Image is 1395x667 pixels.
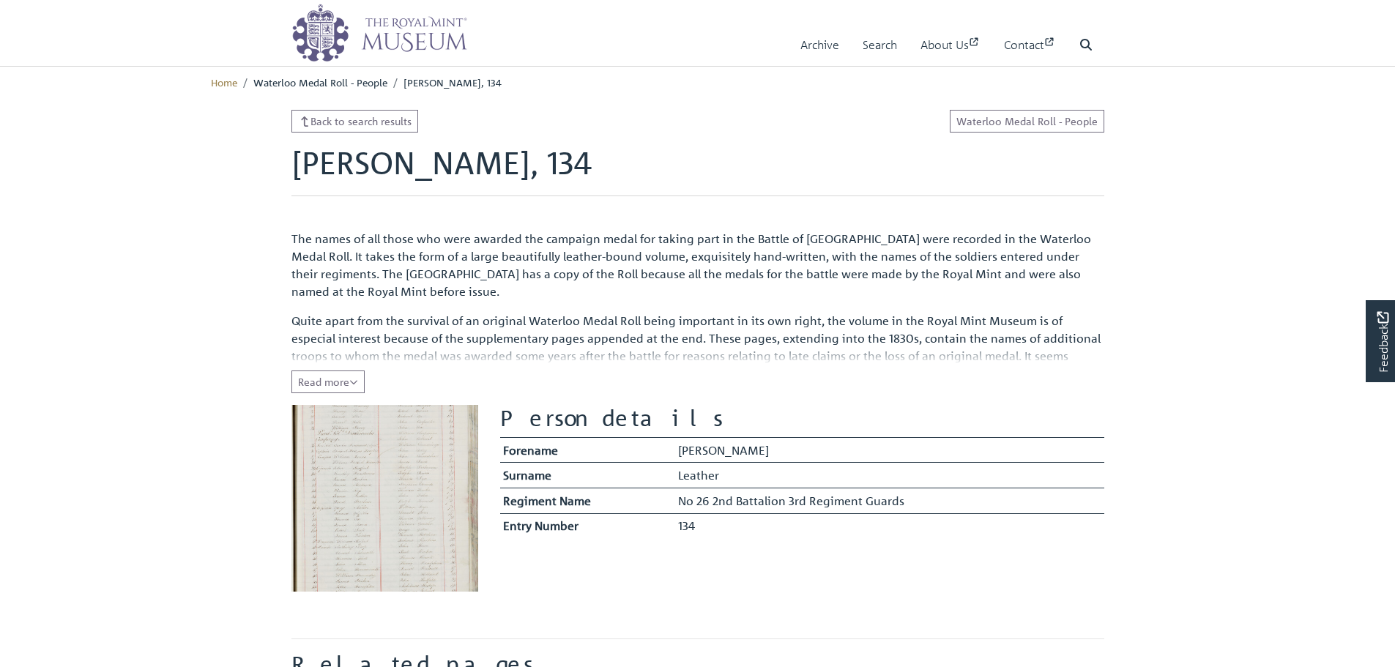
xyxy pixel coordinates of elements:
[403,75,502,89] span: [PERSON_NAME], 134
[291,110,419,133] a: Back to search results
[950,110,1104,133] a: Waterloo Medal Roll - People
[674,463,1104,488] td: Leather
[500,488,675,513] th: Regiment Name
[674,437,1104,463] td: [PERSON_NAME]
[500,513,675,538] th: Entry Number
[800,24,839,66] a: Archive
[291,231,1091,299] span: The names of all those who were awarded the campaign medal for taking part in the Battle of [GEOG...
[1366,300,1395,382] a: Would you like to provide feedback?
[291,370,365,393] button: Read all of the content
[291,144,1104,195] h1: [PERSON_NAME], 134
[211,75,237,89] a: Home
[291,4,467,62] img: logo_wide.png
[500,405,1104,431] h2: Person details
[674,488,1104,513] td: No 26 2nd Battalion 3rd Regiment Guards
[291,313,1101,398] span: Quite apart from the survival of an original Waterloo Medal Roll being important in its own right...
[1004,24,1056,66] a: Contact
[1374,311,1391,372] span: Feedback
[500,463,675,488] th: Surname
[920,24,981,66] a: About Us
[863,24,897,66] a: Search
[298,375,358,388] span: Read more
[674,513,1104,538] td: 134
[500,437,675,463] th: Forename
[291,405,478,592] img: Leather, James, 134
[253,75,387,89] span: Waterloo Medal Roll - People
